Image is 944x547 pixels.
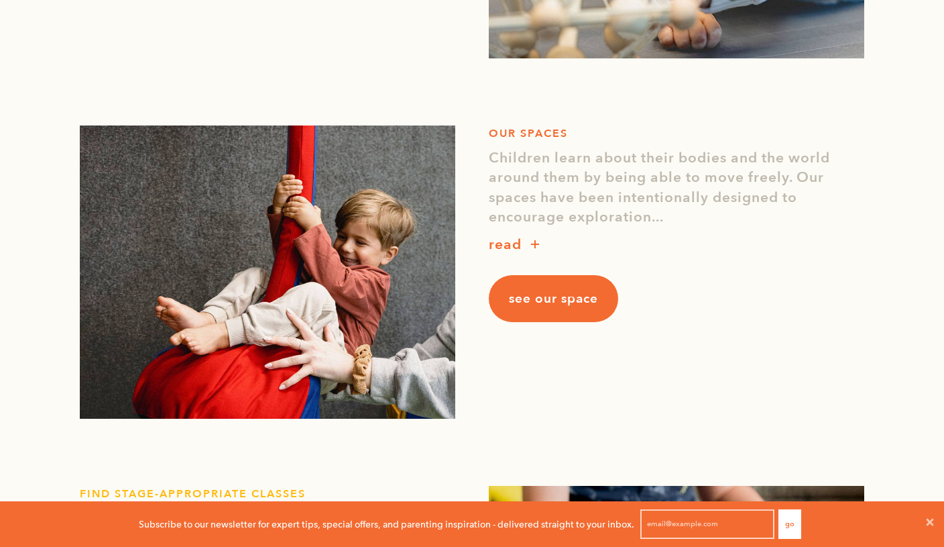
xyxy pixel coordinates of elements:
[489,148,864,228] p: Children learn about their bodies and the world around them by being able to move freely. Our spa...
[489,275,618,322] a: see our space
[139,517,634,532] p: Subscribe to our newsletter for expert tips, special offers, and parenting inspiration - delivere...
[778,509,801,539] button: Go
[489,126,864,142] h1: OUR SPACES
[640,509,774,539] input: email@example.com
[509,290,598,307] span: see our space
[80,486,455,502] h1: FIND STAGE-APPROPRIATE CLASSES
[489,234,522,256] p: read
